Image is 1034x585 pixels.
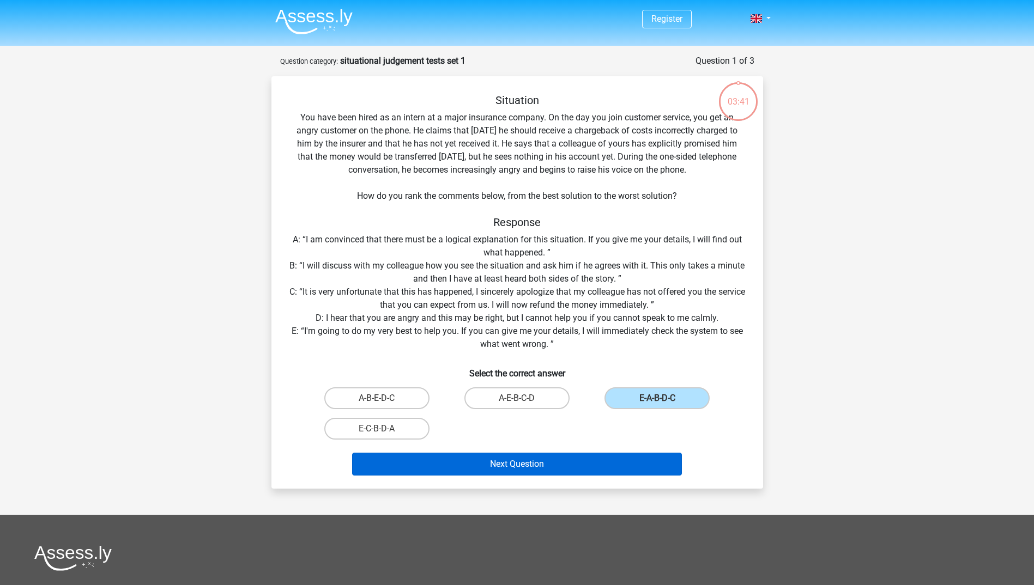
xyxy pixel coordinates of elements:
img: Assessly logo [34,545,112,571]
label: A-B-E-D-C [324,387,430,409]
img: Assessly [275,9,353,34]
h5: Response [289,216,746,229]
label: E-C-B-D-A [324,418,430,440]
div: You have been hired as an intern at a major insurance company. On the day you join customer servi... [276,94,759,480]
small: Question category: [280,57,338,65]
div: 03:41 [718,81,759,108]
button: Next Question [352,453,682,476]
strong: situational judgement tests set 1 [340,56,465,66]
label: A-E-B-C-D [464,387,570,409]
label: E-A-B-D-C [604,387,710,409]
h5: Situation [289,94,746,107]
div: Question 1 of 3 [696,54,754,68]
h6: Select the correct answer [289,359,746,379]
a: Register [651,14,682,24]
